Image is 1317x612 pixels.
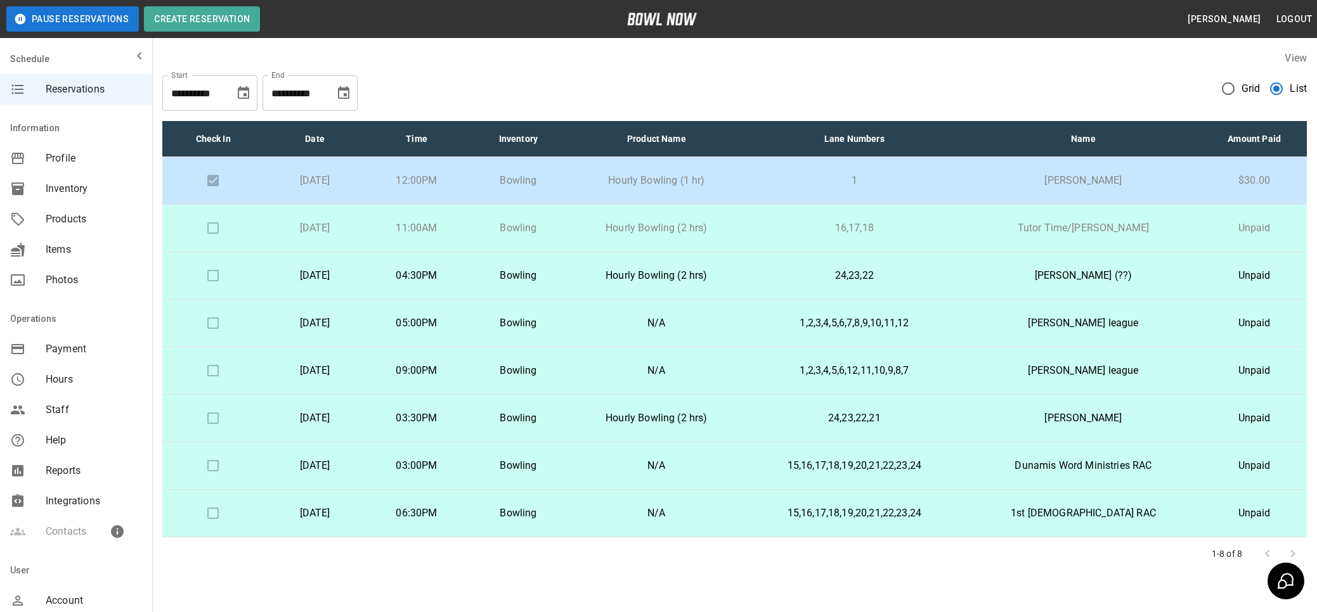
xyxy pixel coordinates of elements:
[231,80,256,106] button: Choose date, selected date is Aug 20, 2025
[376,411,457,426] p: 03:30PM
[754,220,955,236] p: 16,17,18
[754,458,955,473] p: 15,16,17,18,19,20,21,22,23,24
[477,411,559,426] p: Bowling
[477,316,559,331] p: Bowling
[264,121,365,157] th: Date
[162,121,264,157] th: Check In
[1202,121,1307,157] th: Amount Paid
[1242,81,1261,96] span: Grid
[975,458,1192,473] p: Dunamis Word Ministries RAC
[477,268,559,283] p: Bowling
[274,411,355,426] p: [DATE]
[754,173,955,188] p: 1
[975,411,1192,426] p: [PERSON_NAME]
[1212,363,1297,378] p: Unpaid
[477,363,559,378] p: Bowling
[1212,411,1297,426] p: Unpaid
[580,316,734,331] p: N/A
[46,242,142,257] span: Items
[975,220,1192,236] p: Tutor Time/[PERSON_NAME]
[754,411,955,426] p: 24,23,22,21
[376,506,457,521] p: 06:30PM
[477,506,559,521] p: Bowling
[274,506,355,521] p: [DATE]
[376,220,457,236] p: 11:00AM
[46,402,142,418] span: Staff
[754,363,955,378] p: 1,2,3,4,5,6,12,11,10,9,8,7
[477,173,559,188] p: Bowling
[144,6,260,32] button: Create Reservation
[46,272,142,288] span: Photos
[46,181,142,196] span: Inventory
[965,121,1202,157] th: Name
[580,173,734,188] p: Hourly Bowling (1 hr)
[46,151,142,166] span: Profile
[975,316,1192,331] p: [PERSON_NAME] league
[1212,220,1297,236] p: Unpaid
[1212,458,1297,473] p: Unpaid
[1285,52,1307,64] label: View
[580,363,734,378] p: N/A
[744,121,965,157] th: Lane Numbers
[1290,81,1307,96] span: List
[1212,316,1297,331] p: Unpaid
[46,372,142,387] span: Hours
[46,212,142,227] span: Products
[580,411,734,426] p: Hourly Bowling (2 hrs)
[46,82,142,97] span: Reservations
[975,173,1192,188] p: [PERSON_NAME]
[467,121,569,157] th: Inventory
[975,363,1192,378] p: [PERSON_NAME] league
[331,80,356,106] button: Choose date, selected date is Sep 20, 2025
[46,494,142,509] span: Integrations
[274,316,355,331] p: [DATE]
[1183,8,1266,31] button: [PERSON_NAME]
[580,458,734,473] p: N/A
[376,458,457,473] p: 03:00PM
[1212,173,1297,188] p: $30.00
[754,268,955,283] p: 24,23,22
[477,458,559,473] p: Bowling
[46,433,142,448] span: Help
[274,268,355,283] p: [DATE]
[376,268,457,283] p: 04:30PM
[376,316,457,331] p: 05:00PM
[1271,8,1317,31] button: Logout
[376,173,457,188] p: 12:00PM
[569,121,744,157] th: Product Name
[376,363,457,378] p: 09:00PM
[1212,506,1297,521] p: Unpaid
[627,13,697,25] img: logo
[1212,268,1297,283] p: Unpaid
[975,506,1192,521] p: 1st [DEMOGRAPHIC_DATA] RAC
[274,220,355,236] p: [DATE]
[975,268,1192,283] p: [PERSON_NAME] (??)
[580,268,734,283] p: Hourly Bowling (2 hrs)
[580,506,734,521] p: N/A
[477,220,559,236] p: Bowling
[274,363,355,378] p: [DATE]
[46,463,142,478] span: Reports
[274,458,355,473] p: [DATE]
[366,121,467,157] th: Time
[6,6,139,32] button: Pause Reservations
[46,593,142,608] span: Account
[754,316,955,331] p: 1,2,3,4,5,6,7,8,9,10,11,12
[580,220,734,236] p: Hourly Bowling (2 hrs)
[274,173,355,188] p: [DATE]
[754,506,955,521] p: 15,16,17,18,19,20,21,22,23,24
[46,341,142,357] span: Payment
[1212,547,1242,560] p: 1-8 of 8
